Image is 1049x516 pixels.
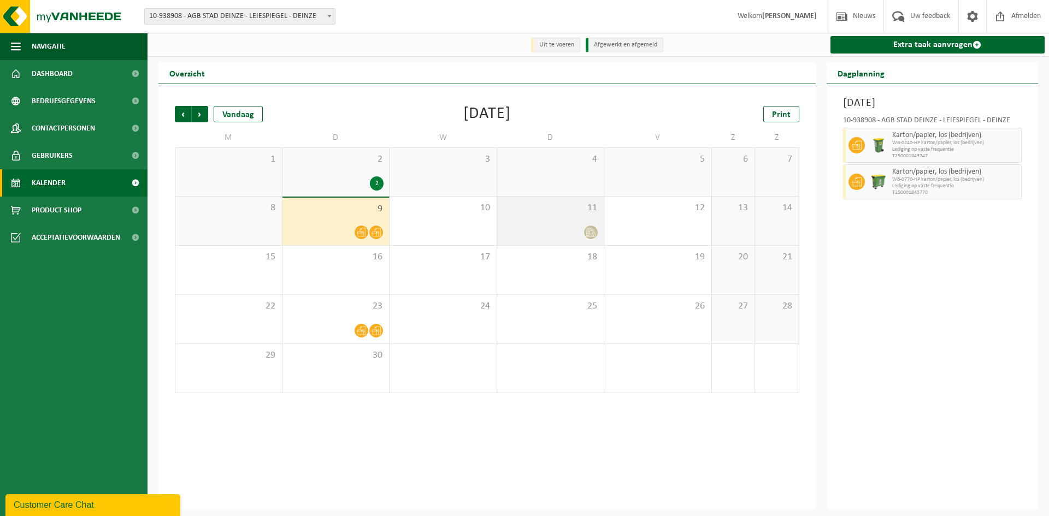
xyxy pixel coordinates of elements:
span: Karton/papier, los (bedrijven) [892,168,1019,176]
h3: [DATE] [843,95,1022,111]
span: Lediging op vaste frequentie [892,146,1019,153]
span: T250001843747 [892,153,1019,159]
span: Karton/papier, los (bedrijven) [892,131,1019,140]
span: 13 [717,202,750,214]
td: W [390,128,497,147]
span: 3 [395,153,491,165]
span: Bedrijfsgegevens [32,87,96,115]
span: Print [772,110,791,119]
span: Volgende [192,106,208,122]
strong: [PERSON_NAME] [762,12,817,20]
span: Gebruikers [32,142,73,169]
div: 10-938908 - AGB STAD DEINZE - LEIESPIEGEL - DEINZE [843,117,1022,128]
div: [DATE] [463,106,511,122]
span: T250001843770 [892,189,1019,196]
span: 23 [288,300,384,312]
li: Afgewerkt en afgemeld [586,38,663,52]
td: D [282,128,390,147]
h2: Overzicht [158,62,216,84]
div: Vandaag [214,106,263,122]
iframe: chat widget [5,492,182,516]
img: WB-0770-HPE-GN-51 [870,174,887,190]
td: Z [712,128,756,147]
span: Product Shop [32,197,81,224]
span: 28 [761,300,793,312]
span: 14 [761,202,793,214]
span: 6 [717,153,750,165]
span: 10-938908 - AGB STAD DEINZE - LEIESPIEGEL - DEINZE [144,8,335,25]
a: Print [763,106,799,122]
span: Vorige [175,106,191,122]
span: Dashboard [32,60,73,87]
span: WB-0240-HP karton/papier, los (bedrijven) [892,140,1019,146]
span: 12 [610,202,706,214]
span: 30 [288,349,384,361]
span: 25 [503,300,599,312]
span: 18 [503,251,599,263]
div: 2 [370,176,384,191]
span: 26 [610,300,706,312]
span: 2 [288,153,384,165]
span: 20 [717,251,750,263]
span: 17 [395,251,491,263]
span: 15 [181,251,276,263]
span: 22 [181,300,276,312]
span: 4 [503,153,599,165]
span: 19 [610,251,706,263]
span: 8 [181,202,276,214]
span: 27 [717,300,750,312]
span: Lediging op vaste frequentie [892,183,1019,189]
td: M [175,128,282,147]
span: 5 [610,153,706,165]
span: 7 [761,153,793,165]
span: WB-0770-HP karton/papier, los (bedrijven) [892,176,1019,183]
span: 11 [503,202,599,214]
span: 29 [181,349,276,361]
span: 24 [395,300,491,312]
td: D [497,128,605,147]
td: Z [755,128,799,147]
span: Navigatie [32,33,66,60]
span: Contactpersonen [32,115,95,142]
a: Extra taak aanvragen [830,36,1045,54]
span: Acceptatievoorwaarden [32,224,120,251]
span: Kalender [32,169,66,197]
span: 21 [761,251,793,263]
span: 10 [395,202,491,214]
td: V [604,128,712,147]
h2: Dagplanning [827,62,895,84]
span: 9 [288,203,384,215]
span: 10-938908 - AGB STAD DEINZE - LEIESPIEGEL - DEINZE [145,9,335,24]
span: 1 [181,153,276,165]
span: 16 [288,251,384,263]
li: Uit te voeren [531,38,580,52]
img: WB-0240-HPE-GN-51 [870,137,887,153]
